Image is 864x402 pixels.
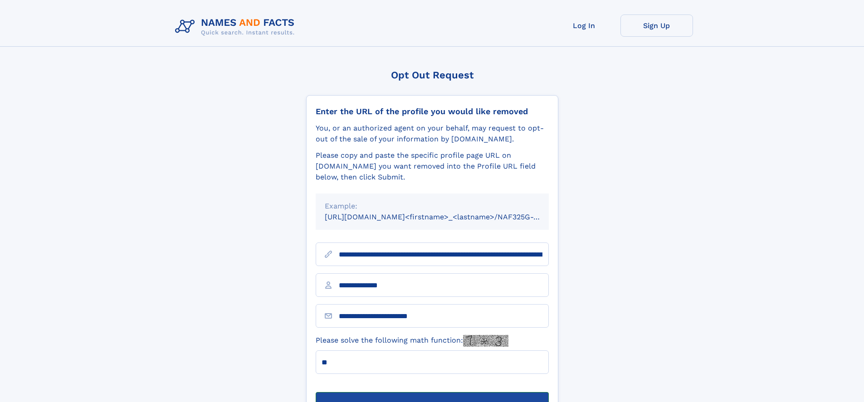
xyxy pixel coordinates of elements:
[316,107,549,116] div: Enter the URL of the profile you would like removed
[171,15,302,39] img: Logo Names and Facts
[548,15,620,37] a: Log In
[316,335,508,347] label: Please solve the following math function:
[620,15,693,37] a: Sign Up
[325,213,566,221] small: [URL][DOMAIN_NAME]<firstname>_<lastname>/NAF325G-xxxxxxxx
[306,69,558,81] div: Opt Out Request
[316,150,549,183] div: Please copy and paste the specific profile page URL on [DOMAIN_NAME] you want removed into the Pr...
[325,201,540,212] div: Example:
[316,123,549,145] div: You, or an authorized agent on your behalf, may request to opt-out of the sale of your informatio...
